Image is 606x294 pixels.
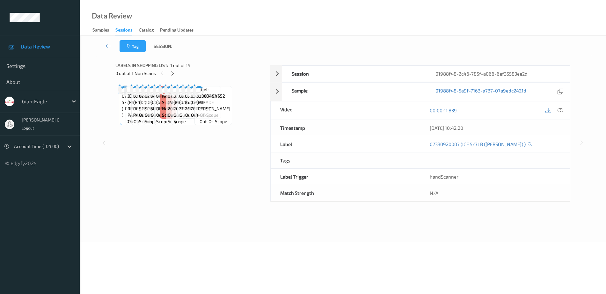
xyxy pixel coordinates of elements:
[185,86,214,112] span: Label: 05200004234 (GATORADE ZERO GLAC)
[115,26,139,35] a: Sessions
[92,26,115,35] a: Samples
[162,106,174,118] span: non-scan
[150,86,179,112] span: Label: 04900007354 (GOLD PEAK SLIGHTLY)
[200,118,227,125] span: out-of-scope
[282,83,426,101] div: Sample
[170,62,191,69] span: 1 out of 14
[196,86,230,118] span: Label: 03003494652 (MD [PERSON_NAME] )
[430,125,560,131] div: [DATE] 10:42:20
[271,152,420,168] div: Tags
[185,112,213,118] span: out-of-scope
[179,86,208,112] span: Label: 05200004328 (GATORADE ZERO GLAC)
[115,62,168,69] span: Labels in shopping list:
[173,112,201,125] span: out-of-scope
[162,86,174,106] span: Label: Non-Scan
[282,66,426,82] div: Session
[139,86,166,112] span: Label: 02400016317 (DM SPINACH )
[122,86,159,118] span: Label: 07330920007 (ICE 5/7LB ([PERSON_NAME]) )
[430,141,526,147] a: 07330920007 (ICE 5/7LB ([PERSON_NAME]) )
[115,27,132,35] div: Sessions
[168,112,195,125] span: out-of-scope
[120,40,146,52] button: Tag
[191,112,219,118] span: out-of-scope
[420,185,570,201] div: N/A
[420,169,570,185] div: handScanner
[271,101,420,120] div: Video
[270,65,570,82] div: Session01988f48-2c46-785f-a066-6ef35583ee2d
[139,26,160,35] a: Catalog
[133,86,162,118] span: Label: 03000065040 (PMC REGULAR PANCKA)
[426,66,570,82] div: 01988f48-2c46-785f-a066-6ef35583ee2d
[92,13,132,19] div: Data Review
[151,112,179,118] span: out-of-scope
[154,43,172,49] span: Session:
[173,86,201,112] span: Label: 01200000134 (MTN DEW 20OZ DIET )
[92,27,109,35] div: Samples
[160,26,200,35] a: Pending Updates
[435,87,526,96] a: 01988f48-5a9f-7163-a737-07a9edc2421d
[271,169,420,185] div: Label Trigger
[168,86,195,112] span: Label: 01200000134 (MTN DEW 20OZ DIET )
[145,86,172,112] span: Label: 02400016317 (DM SPINACH )
[134,118,161,125] span: out-of-scope
[145,112,172,125] span: out-of-scope
[139,27,154,35] div: Catalog
[156,112,184,125] span: out-of-scope
[160,27,193,35] div: Pending Updates
[179,112,207,118] span: out-of-scope
[115,69,266,77] div: 0 out of 1 Non Scans
[191,86,219,112] span: Label: 05200004234 (GATORADE ZERO GLAC)
[156,86,184,112] span: Label: 04900007417 (GOLD PEAK DIET TEA)
[271,136,420,152] div: Label
[270,82,570,101] div: Sample01988f48-5a9f-7163-a737-07a9edc2421d
[430,107,457,114] a: 00:00:11.839
[128,118,156,125] span: out-of-scope
[271,185,420,201] div: Match Strength
[139,112,166,125] span: out-of-scope
[128,86,156,118] span: Label: 03000065040 (PMC REGULAR PANCKA)
[271,120,420,136] div: Timestamp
